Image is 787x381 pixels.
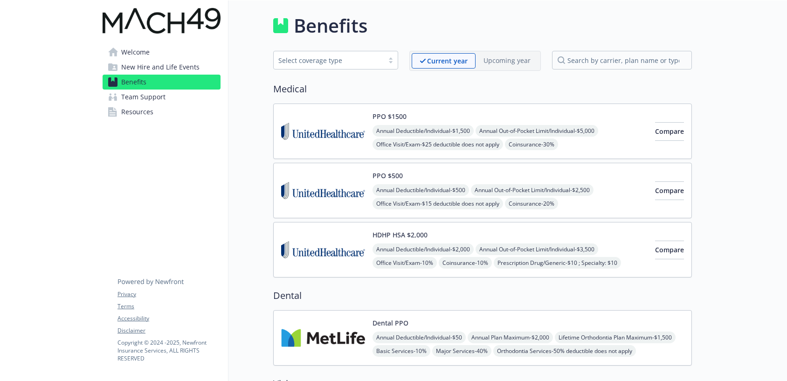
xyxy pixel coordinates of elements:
button: Compare [655,181,684,200]
img: United Healthcare Insurance Company carrier logo [281,171,365,210]
span: Compare [655,245,684,254]
button: PPO $500 [373,171,403,180]
img: United Healthcare Insurance Company carrier logo [281,230,365,270]
input: search by carrier, plan name or type [552,51,692,69]
button: Compare [655,122,684,141]
p: Current year [427,56,468,66]
span: Coinsurance - 10% [439,257,492,269]
span: Coinsurance - 20% [505,198,558,209]
span: Team Support [121,90,166,104]
span: Basic Services - 10% [373,345,430,357]
span: Annual Deductible/Individual - $50 [373,332,466,343]
span: Prescription Drug/Generic - $10 ; Specialty: $10 [494,257,621,269]
span: Office Visit/Exam - 10% [373,257,437,269]
button: HDHP HSA $2,000 [373,230,428,240]
a: Welcome [103,45,221,60]
a: Team Support [103,90,221,104]
span: New Hire and Life Events [121,60,200,75]
button: Dental PPO [373,318,408,328]
div: Select coverage type [278,55,379,65]
img: United Healthcare Insurance Company carrier logo [281,111,365,151]
span: Annual Out-of-Pocket Limit/Individual - $2,500 [471,184,594,196]
span: Compare [655,186,684,195]
span: Office Visit/Exam - $25 deductible does not apply [373,139,503,150]
span: Annual Plan Maximum - $2,000 [468,332,553,343]
span: Benefits [121,75,146,90]
h1: Benefits [294,12,367,40]
span: Annual Deductible/Individual - $2,000 [373,243,474,255]
button: Compare [655,241,684,259]
a: New Hire and Life Events [103,60,221,75]
span: Annual Out-of-Pocket Limit/Individual - $3,500 [476,243,598,255]
a: Terms [117,302,220,311]
span: Resources [121,104,153,119]
span: Major Services - 40% [432,345,491,357]
p: Upcoming year [483,55,531,65]
span: Orthodontia Services - 50% deductible does not apply [493,345,636,357]
span: Annual Out-of-Pocket Limit/Individual - $5,000 [476,125,598,137]
img: Metlife Inc carrier logo [281,318,365,358]
button: PPO $1500 [373,111,407,121]
span: Annual Deductible/Individual - $1,500 [373,125,474,137]
span: Upcoming year [476,53,538,69]
a: Accessibility [117,314,220,323]
span: Coinsurance - 30% [505,139,558,150]
a: Benefits [103,75,221,90]
a: Disclaimer [117,326,220,335]
a: Resources [103,104,221,119]
h2: Medical [273,82,692,96]
span: Office Visit/Exam - $15 deductible does not apply [373,198,503,209]
p: Copyright © 2024 - 2025 , Newfront Insurance Services, ALL RIGHTS RESERVED [117,339,220,362]
span: Welcome [121,45,150,60]
span: Lifetime Orthodontia Plan Maximum - $1,500 [555,332,676,343]
span: Compare [655,127,684,136]
span: Annual Deductible/Individual - $500 [373,184,469,196]
a: Privacy [117,290,220,298]
h2: Dental [273,289,692,303]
